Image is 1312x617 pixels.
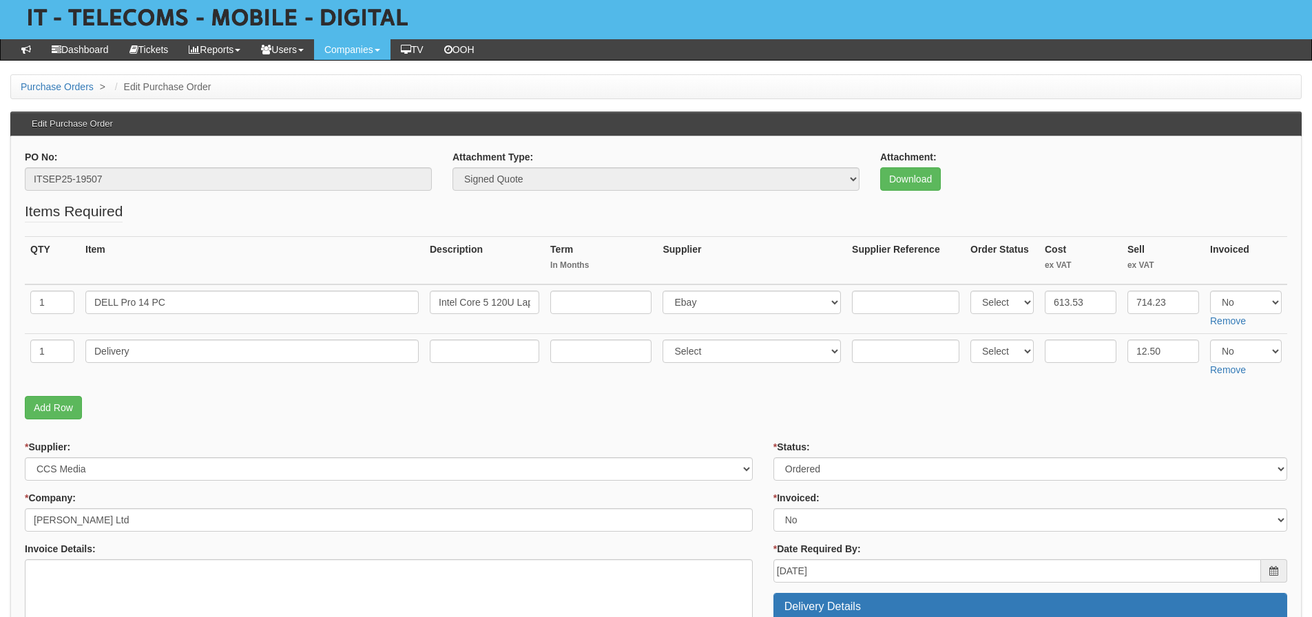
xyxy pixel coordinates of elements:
[545,236,657,284] th: Term
[391,39,434,60] a: TV
[880,150,937,164] label: Attachment:
[25,236,80,284] th: QTY
[773,491,820,505] label: Invoiced:
[1122,236,1205,284] th: Sell
[1039,236,1122,284] th: Cost
[1127,260,1199,271] small: ex VAT
[657,236,846,284] th: Supplier
[25,150,57,164] label: PO No:
[452,150,533,164] label: Attachment Type:
[773,440,810,454] label: Status:
[119,39,179,60] a: Tickets
[773,542,861,556] label: Date Required By:
[314,39,391,60] a: Companies
[1210,315,1246,326] a: Remove
[434,39,485,60] a: OOH
[1205,236,1287,284] th: Invoiced
[112,80,211,94] li: Edit Purchase Order
[1210,364,1246,375] a: Remove
[96,81,109,92] span: >
[784,600,1276,613] h3: Delivery Details
[41,39,119,60] a: Dashboard
[80,236,424,284] th: Item
[25,201,123,222] legend: Items Required
[1045,260,1116,271] small: ex VAT
[25,396,82,419] a: Add Row
[251,39,314,60] a: Users
[965,236,1039,284] th: Order Status
[25,491,76,505] label: Company:
[25,542,96,556] label: Invoice Details:
[424,236,545,284] th: Description
[25,112,120,136] h3: Edit Purchase Order
[550,260,652,271] small: In Months
[21,81,94,92] a: Purchase Orders
[880,167,941,191] a: Download
[178,39,251,60] a: Reports
[846,236,965,284] th: Supplier Reference
[25,440,70,454] label: Supplier:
